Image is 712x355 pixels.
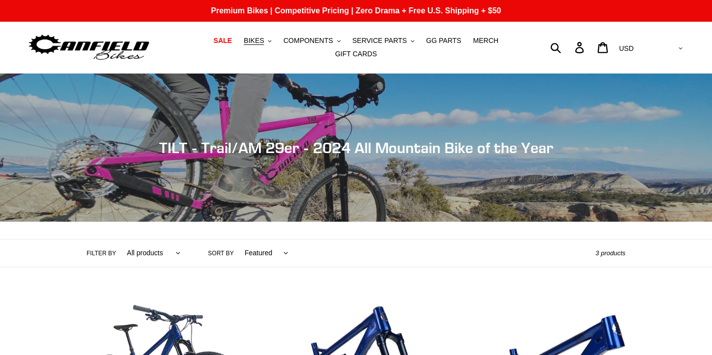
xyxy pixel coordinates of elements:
a: MERCH [468,34,503,47]
span: COMPONENTS [283,37,333,45]
button: SERVICE PARTS [347,34,419,47]
img: Canfield Bikes [27,32,151,63]
span: GIFT CARDS [335,50,377,58]
span: 3 products [595,249,625,257]
span: SALE [214,37,232,45]
input: Search [556,37,581,58]
a: GIFT CARDS [330,47,382,61]
label: Sort by [208,249,234,258]
span: GG PARTS [426,37,461,45]
span: TILT - Trail/AM 29er - 2024 All Mountain Bike of the Year [159,139,553,157]
label: Filter by [87,249,116,258]
a: SALE [209,34,237,47]
button: BIKES [239,34,276,47]
a: GG PARTS [421,34,466,47]
span: SERVICE PARTS [352,37,406,45]
span: BIKES [244,37,264,45]
button: COMPONENTS [278,34,345,47]
span: MERCH [473,37,498,45]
